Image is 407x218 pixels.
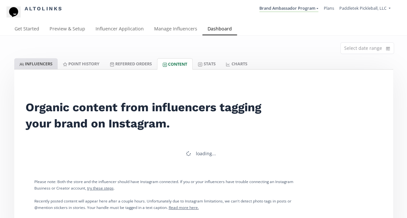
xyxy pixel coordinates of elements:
a: Paddletek Pickleball, LLC [339,5,390,13]
a: Plans [323,5,334,11]
a: Referred Orders [105,58,157,69]
a: Dashboard [202,23,237,36]
a: Read more here. [169,205,199,210]
a: Content [157,58,193,70]
a: INFLUENCERS [14,58,58,69]
svg: calendar [386,45,390,52]
a: Preview & Setup [44,23,90,36]
a: CHARTS [220,58,252,69]
a: Altolinks [14,4,63,14]
span: Paddletek Pickleball, LLC [339,5,386,11]
div: loading... [196,150,216,157]
small: Recently posted content will appear here after a couple hours. Unfortunately due to Instagram lim... [34,198,291,210]
small: Please note: Both the store and the influencer should have Instagram connected. If you or your in... [34,179,293,191]
a: Manage Influencers [149,23,202,36]
a: Influencer Application [90,23,149,36]
a: try these steps [87,185,114,191]
a: Brand Ambassador Program [259,5,318,12]
a: Get Started [9,23,44,36]
a: Point HISTORY [58,58,105,69]
a: Stats [193,58,220,69]
iframe: chat widget [6,6,27,26]
h2: Organic content from influencers tagging your brand on Instagram. [26,99,270,132]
